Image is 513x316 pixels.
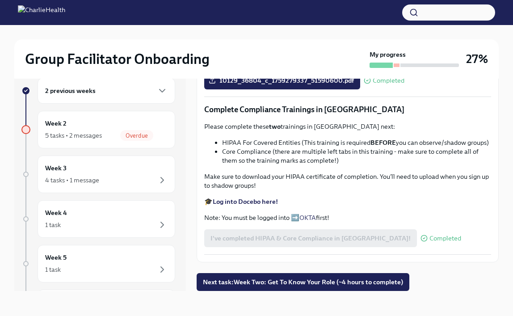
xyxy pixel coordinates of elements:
[213,198,278,206] a: Log into Docebo here!
[204,197,491,206] p: 🎓
[222,138,491,147] li: HIPAA For Covered Entities (This training is required you can observe/shadow groups)
[204,172,491,190] p: Make sure to download your HIPAA certificate of completion. You'll need to upload when you sign u...
[222,147,491,165] li: Core Compliance (there are multiple left tabs in this training - make sure to complete all of the...
[45,220,61,229] div: 1 task
[429,235,461,242] span: Completed
[204,213,491,222] p: Note: You must be logged into ➡️ first!
[21,111,175,148] a: Week 25 tasks • 2 messagesOverdue
[203,278,403,287] span: Next task : Week Two: Get To Know Your Role (~4 hours to complete)
[120,132,153,139] span: Overdue
[373,77,404,84] span: Completed
[18,5,65,20] img: CharlieHealth
[269,122,281,131] strong: two
[45,86,96,96] h6: 2 previous weeks
[370,50,406,59] strong: My progress
[45,176,99,185] div: 4 tasks • 1 message
[45,253,67,262] h6: Week 5
[204,122,491,131] p: Please complete these trainings in [GEOGRAPHIC_DATA] next:
[204,72,360,89] label: 10129_36804_c_1759279337_51590600.pdf
[45,118,67,128] h6: Week 2
[21,245,175,282] a: Week 51 task
[21,156,175,193] a: Week 34 tasks • 1 message
[45,265,61,274] div: 1 task
[45,163,67,173] h6: Week 3
[45,208,67,218] h6: Week 4
[210,76,354,85] span: 10129_36804_c_1759279337_51590600.pdf
[299,214,316,222] a: OKTA
[38,78,175,104] div: 2 previous weeks
[25,50,210,68] h2: Group Facilitator Onboarding
[466,51,488,67] h3: 27%
[197,273,409,291] button: Next task:Week Two: Get To Know Your Role (~4 hours to complete)
[204,104,491,115] p: Complete Compliance Trainings in [GEOGRAPHIC_DATA]
[45,131,102,140] div: 5 tasks • 2 messages
[21,200,175,238] a: Week 41 task
[370,139,396,147] strong: BEFORE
